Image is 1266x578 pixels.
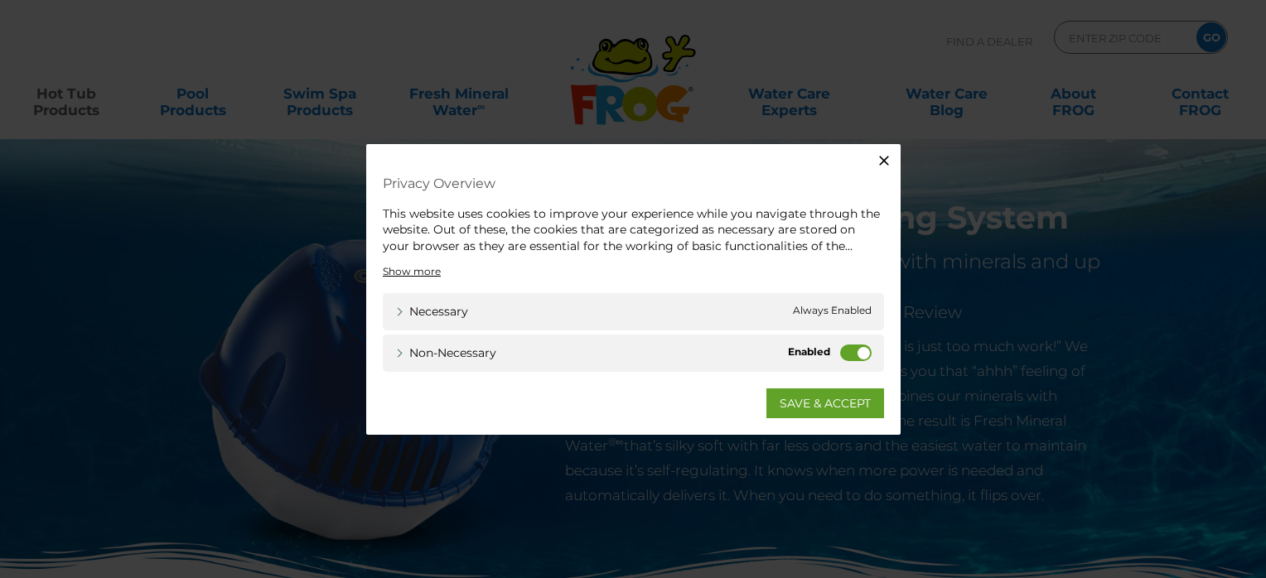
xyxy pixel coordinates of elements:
[383,205,884,254] div: This website uses cookies to improve your experience while you navigate through the website. Out ...
[395,303,468,320] a: Necessary
[383,264,441,279] a: Show more
[383,168,884,197] h4: Privacy Overview
[395,344,496,362] a: Non-necessary
[793,303,872,320] span: Always Enabled
[766,388,884,418] a: SAVE & ACCEPT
